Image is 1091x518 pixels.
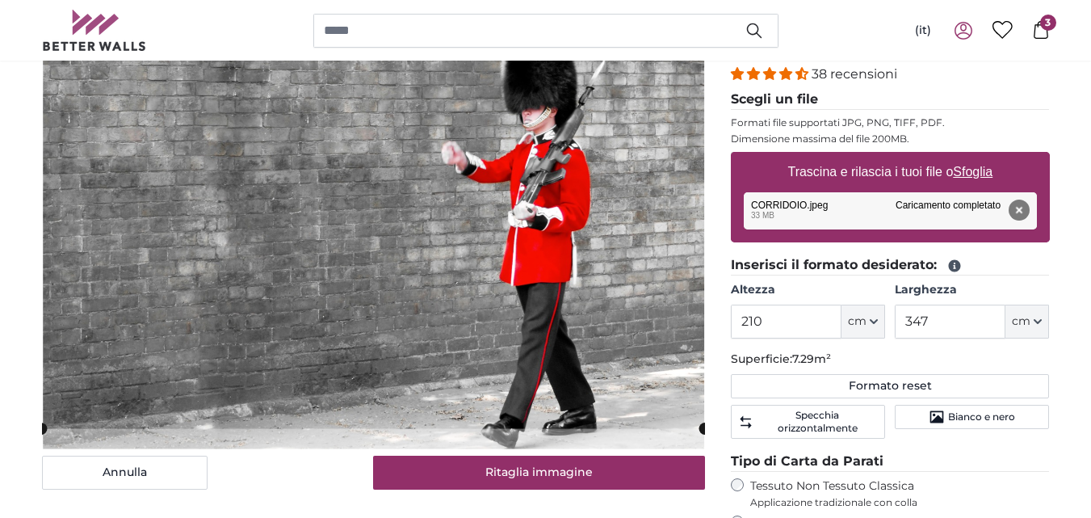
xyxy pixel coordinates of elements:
[731,90,1050,110] legend: Scegli un file
[750,496,1050,509] span: Applicazione tradizionale con colla
[731,255,1050,276] legend: Inserisci il formato desiderato:
[731,116,1050,129] p: Formati file supportati JPG, PNG, TIFF, PDF.
[902,16,944,45] button: (it)
[750,478,1050,509] label: Tessuto Non Tessuto Classica
[1012,314,1030,330] span: cm
[781,156,999,188] label: Trascina e rilascia i tuoi file o
[841,305,885,339] button: cm
[373,456,705,490] button: Ritaglia immagine
[731,452,1050,472] legend: Tipo di Carta da Parati
[1005,305,1049,339] button: cm
[848,314,867,330] span: cm
[757,409,878,435] span: Specchia orizzontalmente
[731,282,885,298] label: Altezza
[1040,15,1056,31] span: 3
[731,66,812,82] span: 4.34 stars
[812,66,897,82] span: 38 recensioni
[731,405,885,439] button: Specchia orizzontalmente
[792,352,831,366] span: 7.29m²
[895,405,1049,429] button: Bianco e nero
[731,374,1050,398] button: Formato reset
[731,133,1050,145] p: Dimensione massima del file 200MB.
[953,165,992,179] u: Sfoglia
[948,411,1015,423] span: Bianco e nero
[895,282,1049,298] label: Larghezza
[42,10,147,51] img: Betterwalls
[42,456,208,490] button: Annulla
[731,352,1050,368] p: Superficie:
